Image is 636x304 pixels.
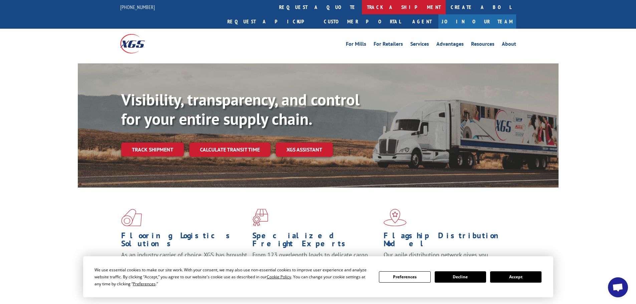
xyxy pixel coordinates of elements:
[83,256,553,297] div: Cookie Consent Prompt
[436,41,464,49] a: Advantages
[346,41,366,49] a: For Mills
[374,41,403,49] a: For Retailers
[435,271,486,283] button: Decline
[133,281,156,287] span: Preferences
[121,89,360,129] b: Visibility, transparency, and control for your entire supply chain.
[319,14,406,29] a: Customer Portal
[94,266,371,287] div: We use essential cookies to make our site work. With your consent, we may also use non-essential ...
[121,251,247,275] span: As an industry carrier of choice, XGS has brought innovation and dedication to flooring logistics...
[121,232,247,251] h1: Flooring Logistics Solutions
[252,209,268,226] img: xgs-icon-focused-on-flooring-red
[121,142,184,157] a: Track shipment
[189,142,270,157] a: Calculate transit time
[608,277,628,297] a: Open chat
[267,274,291,280] span: Cookie Policy
[490,271,542,283] button: Accept
[222,14,319,29] a: Request a pickup
[252,232,379,251] h1: Specialized Freight Experts
[379,271,430,283] button: Preferences
[276,142,333,157] a: XGS ASSISTANT
[384,251,506,267] span: Our agile distribution network gives you nationwide inventory management on demand.
[502,41,516,49] a: About
[438,14,516,29] a: Join Our Team
[384,232,510,251] h1: Flagship Distribution Model
[471,41,494,49] a: Resources
[406,14,438,29] a: Agent
[120,4,155,10] a: [PHONE_NUMBER]
[252,251,379,281] p: From 123 overlength loads to delicate cargo, our experienced staff knows the best way to move you...
[384,209,407,226] img: xgs-icon-flagship-distribution-model-red
[121,209,142,226] img: xgs-icon-total-supply-chain-intelligence-red
[410,41,429,49] a: Services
